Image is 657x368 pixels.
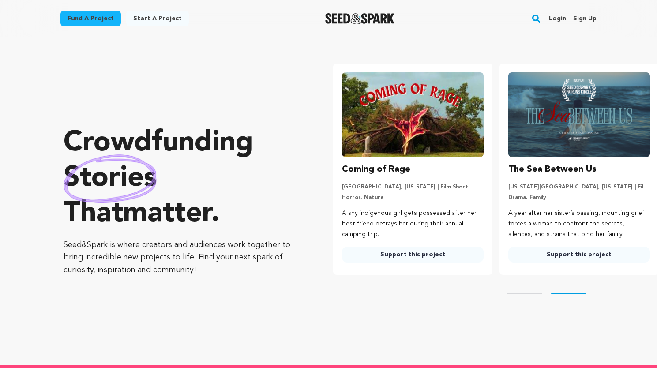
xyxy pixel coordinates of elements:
[342,184,484,191] p: [GEOGRAPHIC_DATA], [US_STATE] | Film Short
[342,208,484,240] p: A shy indigenous girl gets possessed after her best friend betrays her during their annual campin...
[508,184,650,191] p: [US_STATE][GEOGRAPHIC_DATA], [US_STATE] | Film Short
[342,247,484,263] a: Support this project
[342,72,484,157] img: Coming of Rage image
[325,13,394,24] img: Seed&Spark Logo Dark Mode
[64,126,298,232] p: Crowdfunding that .
[508,72,650,157] img: The Sea Between Us image
[60,11,121,26] a: Fund a project
[342,162,410,176] h3: Coming of Rage
[64,239,298,277] p: Seed&Spark is where creators and audiences work together to bring incredible new projects to life...
[126,11,189,26] a: Start a project
[508,247,650,263] a: Support this project
[325,13,394,24] a: Seed&Spark Homepage
[508,208,650,240] p: A year after her sister’s passing, mounting grief forces a woman to confront the secrets, silence...
[549,11,566,26] a: Login
[573,11,597,26] a: Sign up
[508,162,597,176] h3: The Sea Between Us
[123,200,211,228] span: matter
[508,194,650,201] p: Drama, Family
[342,194,484,201] p: Horror, Nature
[64,154,157,203] img: hand sketched image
